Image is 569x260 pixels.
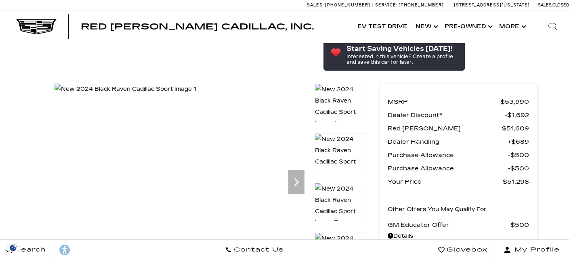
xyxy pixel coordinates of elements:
[388,163,529,174] a: Purchase Allowance $500
[454,2,530,8] a: [STREET_ADDRESS][US_STATE]
[502,123,529,134] span: $51,609
[375,2,397,8] span: Service:
[219,240,290,260] a: Contact Us
[500,96,529,107] span: $53,990
[232,244,284,256] span: Contact Us
[315,133,365,179] img: New 2024 Black Raven Cadillac Sport image 2
[4,243,23,252] img: Opt-Out Icon
[388,109,505,121] span: Dealer Discount*
[315,84,365,130] img: New 2024 Black Raven Cadillac Sport image 1
[13,244,46,256] span: Search
[388,231,529,242] a: Details
[388,136,529,147] a: Dealer Handling $689
[388,176,503,187] span: Your Price
[353,10,412,43] a: EV Test Drive
[538,2,552,8] span: Sales:
[508,149,529,161] span: $500
[388,176,529,187] a: Your Price $51,298
[508,136,529,147] span: $689
[315,183,365,229] img: New 2024 Black Raven Cadillac Sport image 3
[388,123,529,134] a: Red [PERSON_NAME] $51,609
[388,204,487,215] p: Other Offers You May Qualify For
[388,109,529,121] a: Dealer Discount* $1,692
[325,2,370,8] span: [PHONE_NUMBER]
[388,219,510,231] span: GM Educator Offer
[432,240,494,260] a: Glovebox
[55,84,196,95] img: New 2024 Black Raven Cadillac Sport image 1
[399,2,444,8] span: [PHONE_NUMBER]
[510,219,529,231] span: $500
[494,240,569,260] button: Open user profile menu
[388,136,508,147] span: Dealer Handling
[388,96,500,107] span: MSRP
[388,149,508,161] span: Purchase Allowance
[511,244,560,256] span: My Profile
[412,10,441,43] a: New
[16,19,57,34] img: Cadillac Dark Logo with Cadillac White Text
[307,3,372,7] a: Sales: [PHONE_NUMBER]
[388,219,529,231] a: GM Educator Offer $500
[388,163,508,174] span: Purchase Allowance
[81,23,314,31] a: Red [PERSON_NAME] Cadillac, Inc.
[372,3,446,7] a: Service: [PHONE_NUMBER]
[288,170,304,194] div: Next
[495,10,529,43] button: More
[552,2,569,8] span: Closed
[388,96,529,107] a: MSRP $53,990
[445,244,487,256] span: Glovebox
[307,2,324,8] span: Sales:
[388,149,529,161] a: Purchase Allowance $500
[508,163,529,174] span: $500
[505,109,529,121] span: $1,692
[503,176,529,187] span: $51,298
[81,22,314,31] span: Red [PERSON_NAME] Cadillac, Inc.
[4,243,23,252] section: Click to Open Cookie Consent Modal
[441,10,495,43] a: Pre-Owned
[388,123,502,134] span: Red [PERSON_NAME]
